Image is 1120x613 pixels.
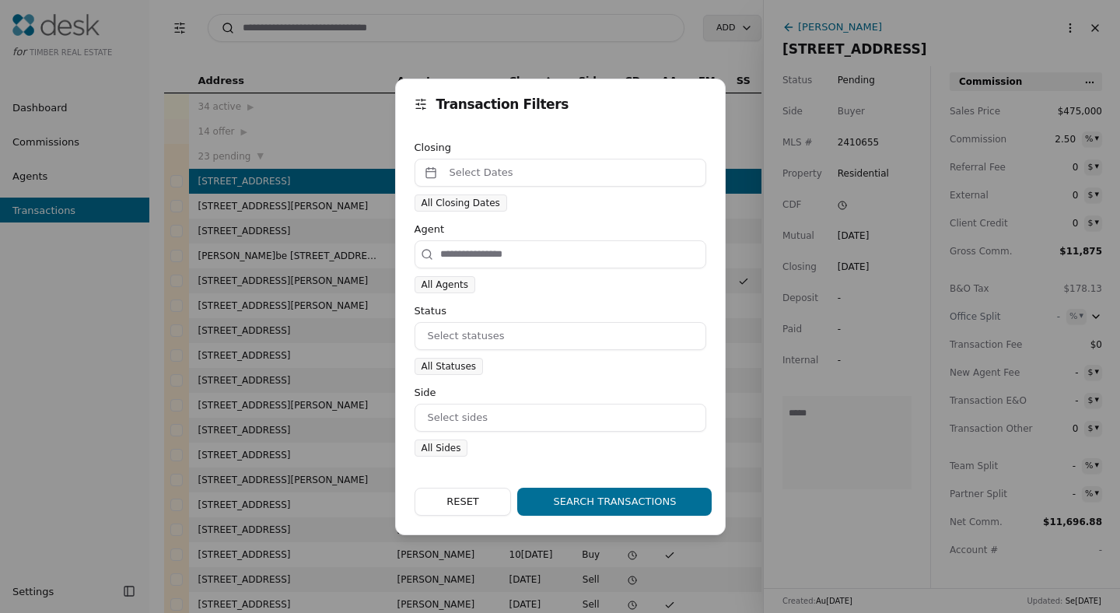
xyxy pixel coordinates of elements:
[415,387,436,398] label: Side
[415,98,706,111] h2: Transaction Filters
[415,224,444,234] label: Agent
[415,322,706,350] button: Select statuses
[422,440,461,456] span: All Sides
[415,404,706,432] button: Select sides
[415,306,446,316] label: Status
[422,195,500,211] span: All Closing Dates
[422,359,477,374] span: All Statuses
[415,142,452,152] label: Closing
[422,277,468,292] span: All Agents
[415,488,512,516] button: Reset
[415,159,706,187] button: Select Dates
[517,488,712,516] button: Search Transactions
